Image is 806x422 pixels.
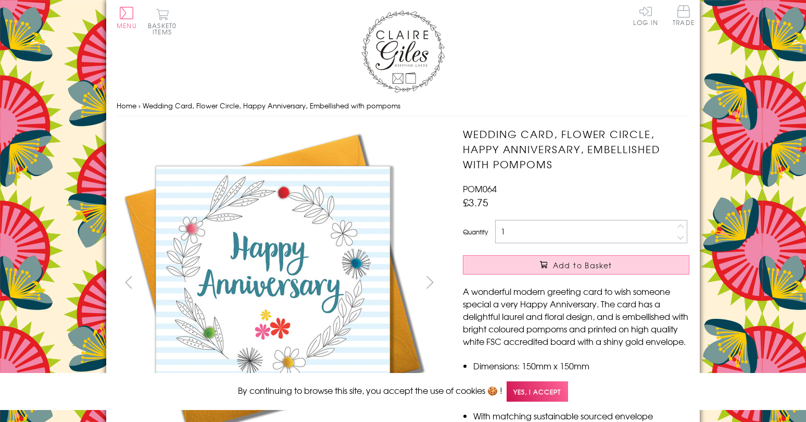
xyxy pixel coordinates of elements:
a: Log In [633,5,658,26]
li: With matching sustainable sourced envelope [473,409,689,422]
a: Trade [673,5,695,28]
h1: Wedding Card, Flower Circle, Happy Anniversary, Embellished with pompoms [463,127,689,171]
span: Wedding Card, Flower Circle, Happy Anniversary, Embellished with pompoms [143,101,400,110]
nav: breadcrumbs [117,95,689,117]
p: A wonderful modern greeting card to wish someone special a very Happy Anniversary. The card has a... [463,285,689,347]
label: Quantity [463,227,488,237]
span: 0 items [153,21,177,36]
li: Blank inside for your own message [473,372,689,384]
span: Yes, I accept [507,381,568,402]
span: Trade [673,5,695,26]
a: Home [117,101,136,110]
img: Claire Giles Greetings Cards [361,10,445,93]
span: £3.75 [463,195,488,209]
button: Basket0 items [148,8,177,35]
button: prev [117,270,140,294]
li: Dimensions: 150mm x 150mm [473,359,689,372]
span: POM064 [463,182,497,195]
span: Add to Basket [553,260,612,270]
button: next [419,270,442,294]
button: Menu [117,7,137,29]
span: › [138,101,141,110]
button: Add to Basket [463,255,689,275]
span: Menu [117,21,137,30]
